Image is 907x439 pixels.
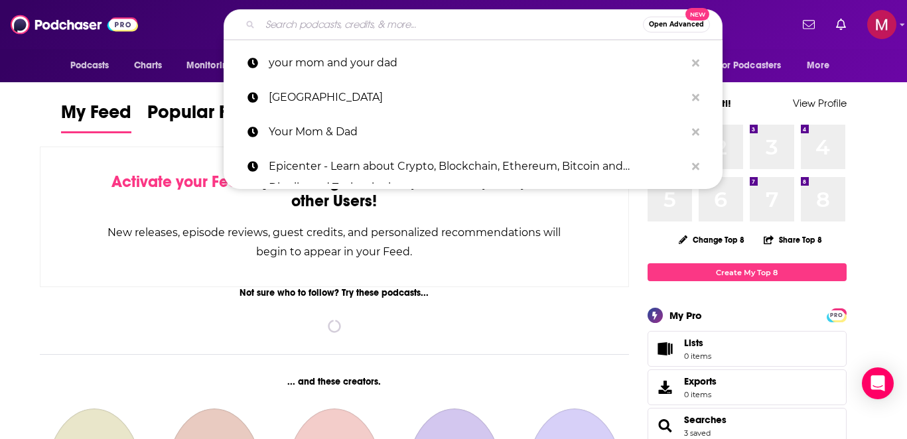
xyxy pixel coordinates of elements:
[224,9,723,40] div: Search podcasts, credits, & more...
[40,287,630,298] div: Not sure who to follow? Try these podcasts...
[147,101,260,133] a: Popular Feed
[648,331,847,367] a: Lists
[224,80,723,115] a: [GEOGRAPHIC_DATA]
[260,14,643,35] input: Search podcasts, credits, & more...
[269,80,685,115] p: Brimstone Valley Mall
[224,149,723,184] a: Epicenter - Learn about Crypto, Blockchain, Ethereum, Bitcoin and Distributed Technologies
[862,367,894,399] div: Open Intercom Messenger
[652,378,679,397] span: Exports
[652,416,679,435] a: Searches
[684,375,717,387] span: Exports
[669,309,702,322] div: My Pro
[829,310,845,320] a: PRO
[763,227,823,253] button: Share Top 8
[684,337,703,349] span: Lists
[224,46,723,80] a: your mom and your dad
[70,56,109,75] span: Podcasts
[649,21,704,28] span: Open Advanced
[177,53,251,78] button: open menu
[61,101,131,131] span: My Feed
[111,172,247,192] span: Activate your Feed
[709,53,801,78] button: open menu
[269,46,685,80] p: your mom and your dad
[224,115,723,149] a: Your Mom & Dad
[61,101,131,133] a: My Feed
[831,13,851,36] a: Show notifications dropdown
[125,53,171,78] a: Charts
[107,223,563,261] div: New releases, episode reviews, guest credits, and personalized recommendations will begin to appe...
[11,12,138,37] img: Podchaser - Follow, Share and Rate Podcasts
[671,231,753,248] button: Change Top 8
[684,390,717,399] span: 0 items
[107,172,563,211] div: by following Podcasts, Creators, Lists, and other Users!
[807,56,829,75] span: More
[867,10,896,39] img: User Profile
[147,101,260,131] span: Popular Feed
[684,351,711,361] span: 0 items
[685,8,709,21] span: New
[648,263,847,281] a: Create My Top 8
[718,56,782,75] span: For Podcasters
[186,56,234,75] span: Monitoring
[684,428,711,438] a: 3 saved
[134,56,163,75] span: Charts
[684,414,727,426] a: Searches
[652,340,679,358] span: Lists
[61,53,127,78] button: open menu
[40,376,630,387] div: ... and these creators.
[643,17,710,32] button: Open AdvancedNew
[798,53,846,78] button: open menu
[798,13,820,36] a: Show notifications dropdown
[648,369,847,405] a: Exports
[793,97,847,109] a: View Profile
[269,115,685,149] p: Your Mom & Dad
[269,149,685,184] p: Epicenter - Learn about Crypto, Blockchain, Ethereum, Bitcoin and Distributed Technologies
[684,337,711,349] span: Lists
[867,10,896,39] span: Logged in as mgatti
[829,310,845,320] span: PRO
[867,10,896,39] button: Show profile menu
